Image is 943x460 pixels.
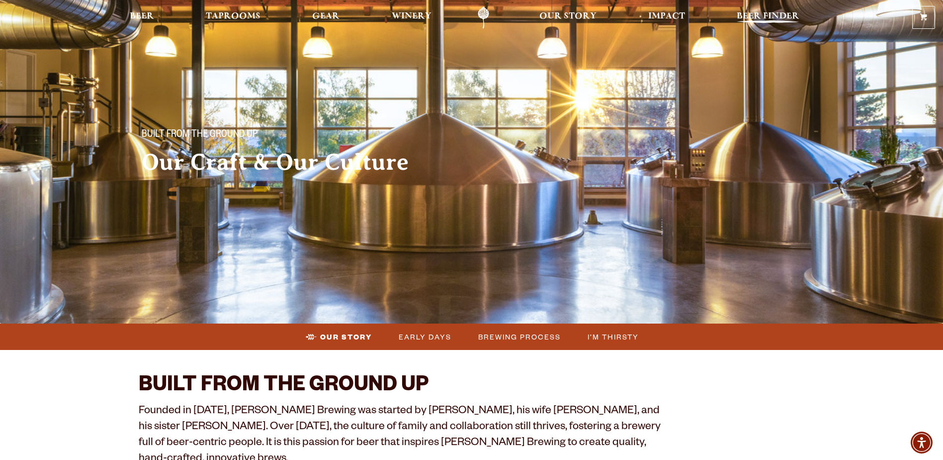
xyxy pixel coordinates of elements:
span: Our Story [539,12,597,20]
a: Impact [642,6,691,29]
a: Brewing Process [472,330,566,344]
span: Beer [130,12,154,20]
a: Gear [306,6,346,29]
span: Built From The Ground Up [142,129,257,142]
span: Early Days [399,330,451,344]
span: Our Story [320,330,372,344]
a: Our Story [300,330,377,344]
span: Gear [312,12,340,20]
a: I’m Thirsty [582,330,644,344]
span: I’m Thirsty [588,330,639,344]
a: Our Story [533,6,603,29]
span: Beer Finder [737,12,799,20]
div: Accessibility Menu [911,432,933,454]
h2: BUILT FROM THE GROUND UP [139,375,664,399]
span: Taprooms [206,12,260,20]
a: Beer Finder [730,6,806,29]
a: Winery [385,6,438,29]
span: Winery [392,12,431,20]
span: Impact [648,12,685,20]
a: Taprooms [199,6,267,29]
h2: Our Craft & Our Culture [142,150,452,175]
a: Early Days [393,330,456,344]
span: Brewing Process [478,330,561,344]
a: Odell Home [465,6,502,29]
a: Beer [123,6,161,29]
